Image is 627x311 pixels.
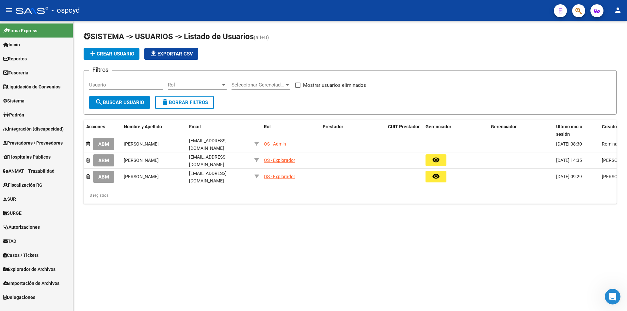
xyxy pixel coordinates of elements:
[189,138,227,151] span: [EMAIL_ADDRESS][DOMAIN_NAME]
[3,195,16,203] span: SUR
[385,120,423,141] datatable-header-cell: CUIT Prestador
[254,34,269,40] span: (alt+u)
[89,96,150,109] button: Buscar Usuario
[52,3,80,18] span: - ospcyd
[168,82,221,88] span: Rol
[3,181,42,189] span: Fiscalización RG
[3,125,64,132] span: Integración (discapacidad)
[89,65,112,74] h3: Filtros
[124,158,159,163] span: [PERSON_NAME]
[95,100,144,105] span: Buscar Usuario
[556,141,582,147] span: [DATE] 08:30
[3,111,24,118] span: Padrón
[488,120,554,141] datatable-header-cell: Gerenciador
[98,141,109,147] span: ABM
[3,266,56,273] span: Explorador de Archivos
[3,69,28,76] span: Tesorería
[189,171,227,183] span: [EMAIL_ADDRESS][DOMAIN_NAME]
[93,154,114,166] button: ABM
[98,158,109,163] span: ABM
[423,120,488,141] datatable-header-cell: Gerenciador
[261,120,320,141] datatable-header-cell: Rol
[95,98,103,106] mat-icon: search
[144,48,198,60] button: Exportar CSV
[86,124,105,129] span: Acciones
[426,124,451,129] span: Gerenciador
[602,141,620,147] span: Romina -
[3,252,39,259] span: Casos / Tickets
[320,120,385,141] datatable-header-cell: Prestador
[556,158,582,163] span: [DATE] 14:35
[3,41,20,48] span: Inicio
[388,124,420,129] span: CUIT Prestador
[556,124,582,137] span: Ultimo inicio sesión
[161,100,208,105] span: Borrar Filtros
[303,81,366,89] span: Mostrar usuarios eliminados
[432,156,440,164] mat-icon: remove_red_eye
[98,174,109,180] span: ABM
[3,294,35,301] span: Delegaciones
[89,50,97,57] mat-icon: add
[323,124,343,129] span: Prestador
[155,96,214,109] button: Borrar Filtros
[3,83,60,90] span: Liquidación de Convenios
[264,124,271,129] span: Rol
[124,141,159,147] span: [PERSON_NAME]
[491,124,517,129] span: Gerenciador
[3,280,59,287] span: Importación de Archivos
[3,153,51,161] span: Hospitales Públicos
[89,51,134,57] span: Crear Usuario
[5,6,13,14] mat-icon: menu
[3,97,24,104] span: Sistema
[432,172,440,180] mat-icon: remove_red_eye
[84,187,617,204] div: 3 registros
[3,210,22,217] span: SURGE
[84,32,254,41] span: SISTEMA -> USUARIOS -> Listado de Usuarios
[3,27,37,34] span: Firma Express
[161,98,169,106] mat-icon: delete
[554,120,599,141] datatable-header-cell: Ultimo inicio sesión
[556,174,582,179] span: [DATE] 09:29
[150,50,157,57] mat-icon: file_download
[124,124,162,129] span: Nombre y Apellido
[232,82,284,88] span: Seleccionar Gerenciador
[3,238,16,245] span: TAD
[189,154,227,167] span: [EMAIL_ADDRESS][DOMAIN_NAME]
[3,224,40,231] span: Autorizaciones
[93,171,114,183] button: ABM
[264,140,286,148] div: OS - Admin
[124,174,159,179] span: [PERSON_NAME]
[264,157,295,164] div: OS - Explorador
[84,120,121,141] datatable-header-cell: Acciones
[614,6,622,14] mat-icon: person
[121,120,186,141] datatable-header-cell: Nombre y Apellido
[189,124,201,129] span: Email
[93,138,114,150] button: ABM
[84,48,139,60] button: Crear Usuario
[602,124,625,129] span: Creado por
[3,139,63,147] span: Prestadores / Proveedores
[3,167,55,175] span: ANMAT - Trazabilidad
[605,289,620,304] iframe: Intercom live chat
[186,120,252,141] datatable-header-cell: Email
[150,51,193,57] span: Exportar CSV
[3,55,27,62] span: Reportes
[264,173,295,180] div: OS - Explorador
